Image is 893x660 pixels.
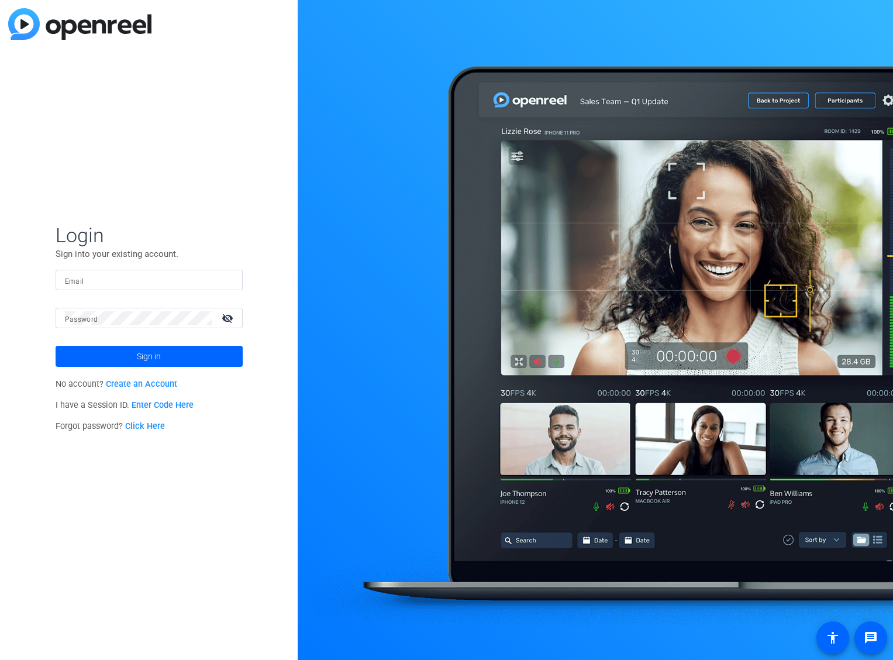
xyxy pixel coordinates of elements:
span: Login [56,223,243,247]
input: Enter Email Address [65,273,233,287]
mat-icon: message [864,631,878,645]
span: Sign in [137,342,161,371]
a: Enter Code Here [132,400,194,410]
p: Sign into your existing account. [56,247,243,260]
span: No account? [56,379,178,389]
a: Create an Account [106,379,177,389]
mat-icon: accessibility [826,631,840,645]
img: blue-gradient.svg [8,8,151,40]
button: Sign in [56,346,243,367]
a: Click Here [125,421,165,431]
mat-icon: visibility_off [215,310,243,326]
mat-label: Password [65,315,98,324]
span: I have a Session ID. [56,400,194,410]
span: Forgot password? [56,421,166,431]
mat-label: Email [65,277,84,286]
